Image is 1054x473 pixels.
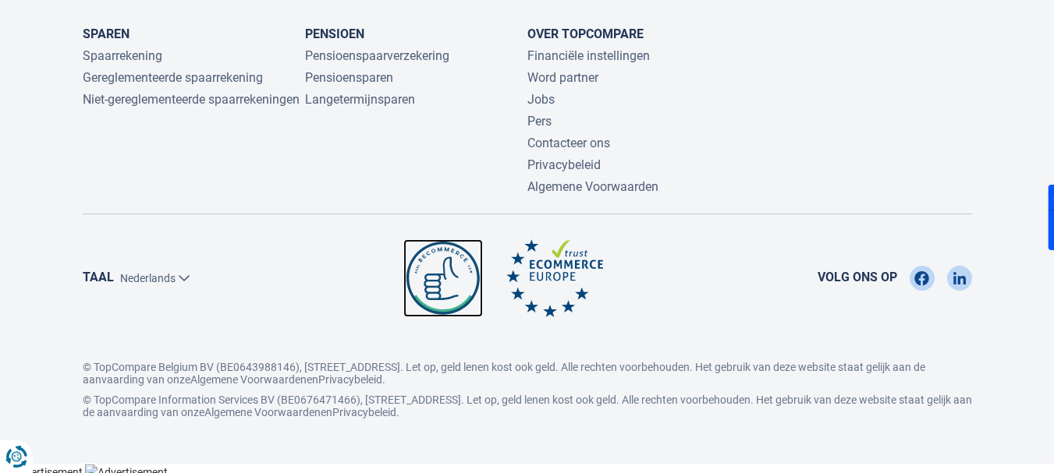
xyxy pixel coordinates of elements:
a: Sparen [83,26,130,41]
a: Pensioenspaarverzekering [305,48,449,63]
img: Be commerce TopCompare [403,239,483,317]
a: Pers [527,114,552,129]
a: Niet-gereglementeerde spaarrekeningen [83,92,300,107]
a: Algemene Voorwaarden [527,179,658,194]
span: Volg ons op [818,269,897,287]
a: Word partner [527,70,598,85]
a: Langetermijnsparen [305,92,415,107]
a: Pensioen [305,26,364,41]
a: Gereglementeerde spaarrekening [83,70,263,85]
img: LinkedIn TopCompare [953,266,966,291]
img: Facebook TopCompare [914,266,929,291]
a: Jobs [527,92,555,107]
a: Contacteer ons [527,136,610,150]
a: Over TopCompare [527,26,644,41]
a: Privacybeleid [527,157,601,172]
img: Ecommerce Europe TopCompare [506,239,602,317]
a: Spaarrekening [83,48,162,63]
a: Financiële instellingen [527,48,650,63]
a: Privacybeleid [332,406,396,418]
label: Taal [83,269,114,287]
a: Privacybeleid [318,373,382,386]
a: Algemene Voorwaarden [190,373,307,386]
p: © TopCompare Belgium BV (BE0643988146), [STREET_ADDRESS]. Let op, geld lenen kost ook geld. Alle ... [83,348,972,386]
p: © TopCompare Information Services BV (BE0676471466), [STREET_ADDRESS]. Let op, geld lenen kost oo... [83,394,972,418]
a: Algemene Voorwaarden [204,406,321,418]
a: Pensioensparen [305,70,393,85]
